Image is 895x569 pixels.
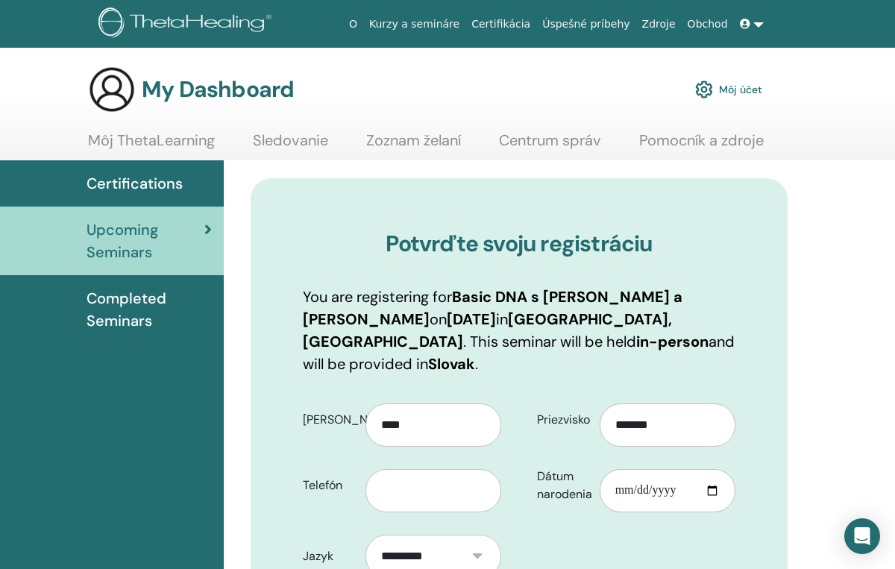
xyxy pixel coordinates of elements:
b: [DATE] [447,309,496,329]
label: [PERSON_NAME] [292,406,365,434]
label: Priezvisko [526,406,600,434]
a: O [343,10,363,38]
span: Upcoming Seminars [87,219,204,263]
span: Completed Seminars [87,287,212,332]
img: logo.png [98,7,277,41]
p: You are registering for on in . This seminar will be held and will be provided in . [303,286,735,375]
b: in-person [636,332,709,351]
a: Zoznam želaní [366,131,461,160]
label: Dátum narodenia [526,462,600,509]
h3: Potvrďte svoju registráciu [303,230,735,257]
b: Basic DNA s [PERSON_NAME] a [PERSON_NAME] [303,287,682,329]
span: Certifications [87,172,183,195]
div: Open Intercom Messenger [844,518,880,554]
a: Môj ThetaLearning [88,131,215,160]
a: Kurzy a semináre [363,10,465,38]
img: generic-user-icon.jpg [88,66,136,113]
b: Slovak [428,354,475,374]
a: Úspešné príbehy [536,10,635,38]
a: Certifikácia [465,10,536,38]
a: Obchod [682,10,734,38]
a: Sledovanie [253,131,328,160]
img: cog.svg [695,77,713,102]
a: Centrum správ [499,131,601,160]
a: Pomocník a zdroje [639,131,764,160]
a: Zdroje [636,10,682,38]
label: Telefón [292,471,365,500]
a: Môj účet [695,73,762,106]
h3: My Dashboard [142,76,294,103]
